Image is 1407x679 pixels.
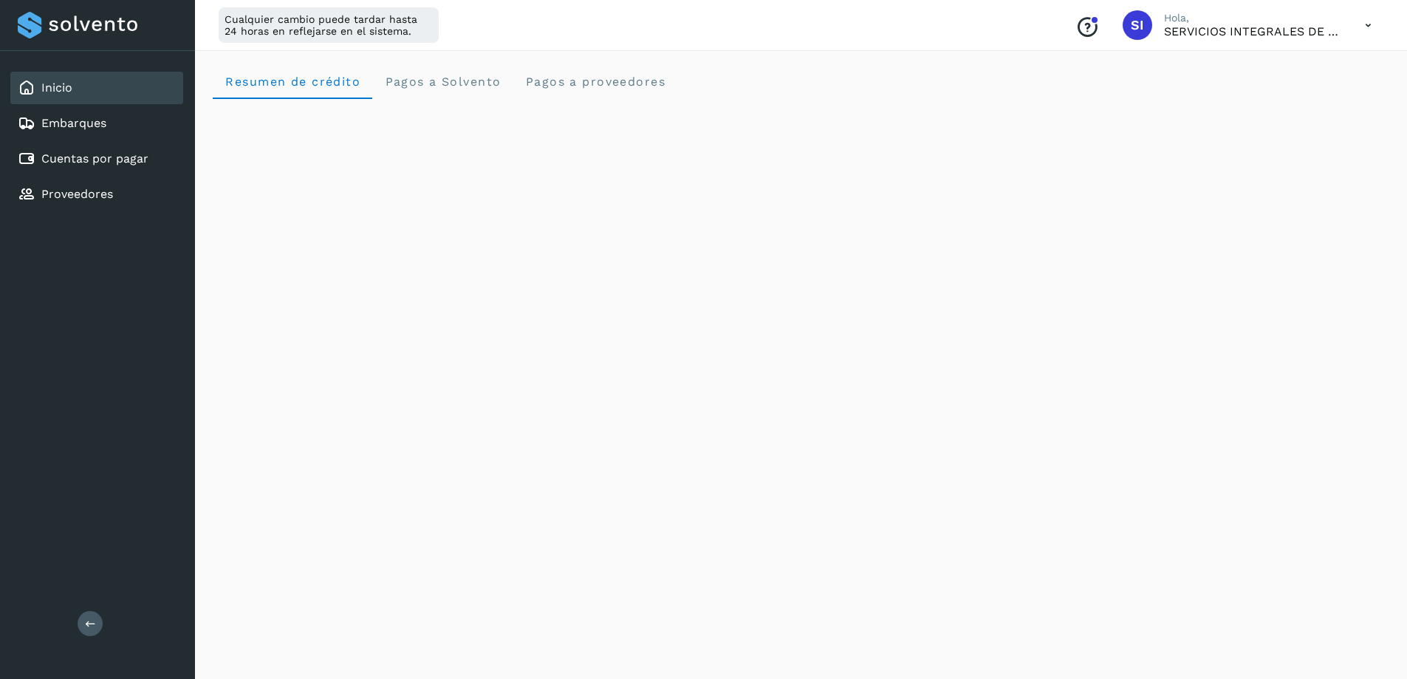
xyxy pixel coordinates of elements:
div: Proveedores [10,178,183,211]
p: SERVICIOS INTEGRALES DE LOGISTICA NURIB SA DE CV [1164,24,1341,38]
div: Cuentas por pagar [10,143,183,175]
span: Pagos a proveedores [524,75,665,89]
div: Embarques [10,107,183,140]
a: Inicio [41,81,72,95]
div: Inicio [10,72,183,104]
a: Embarques [41,116,106,130]
div: Cualquier cambio puede tardar hasta 24 horas en reflejarse en el sistema. [219,7,439,43]
a: Proveedores [41,187,113,201]
span: Resumen de crédito [225,75,360,89]
span: Pagos a Solvento [384,75,501,89]
p: Hola, [1164,12,1341,24]
a: Cuentas por pagar [41,151,148,166]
